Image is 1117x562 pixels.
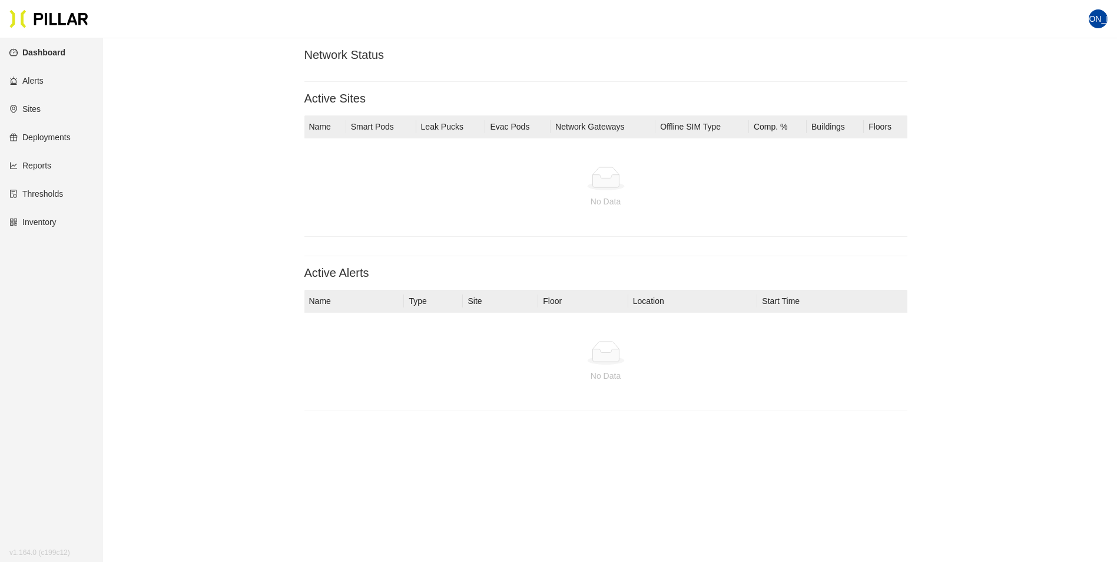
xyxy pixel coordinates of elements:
[314,369,898,382] div: No Data
[304,266,907,280] h3: Active Alerts
[655,115,749,138] th: Offline SIM Type
[9,161,51,170] a: line-chartReports
[757,290,907,313] th: Start Time
[404,290,463,313] th: Type
[749,115,807,138] th: Comp. %
[9,76,44,85] a: alertAlerts
[304,115,346,138] th: Name
[9,133,71,142] a: giftDeployments
[346,115,416,138] th: Smart Pods
[9,104,41,114] a: environmentSites
[304,91,907,106] h3: Active Sites
[551,115,655,138] th: Network Gateways
[807,115,864,138] th: Buildings
[9,48,65,57] a: dashboardDashboard
[304,48,907,62] h3: Network Status
[628,290,758,313] th: Location
[9,9,88,28] img: Pillar Technologies
[9,189,63,199] a: exceptionThresholds
[416,115,486,138] th: Leak Pucks
[864,115,907,138] th: Floors
[304,290,405,313] th: Name
[314,195,898,208] div: No Data
[538,290,628,313] th: Floor
[9,217,57,227] a: qrcodeInventory
[485,115,551,138] th: Evac Pods
[463,290,538,313] th: Site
